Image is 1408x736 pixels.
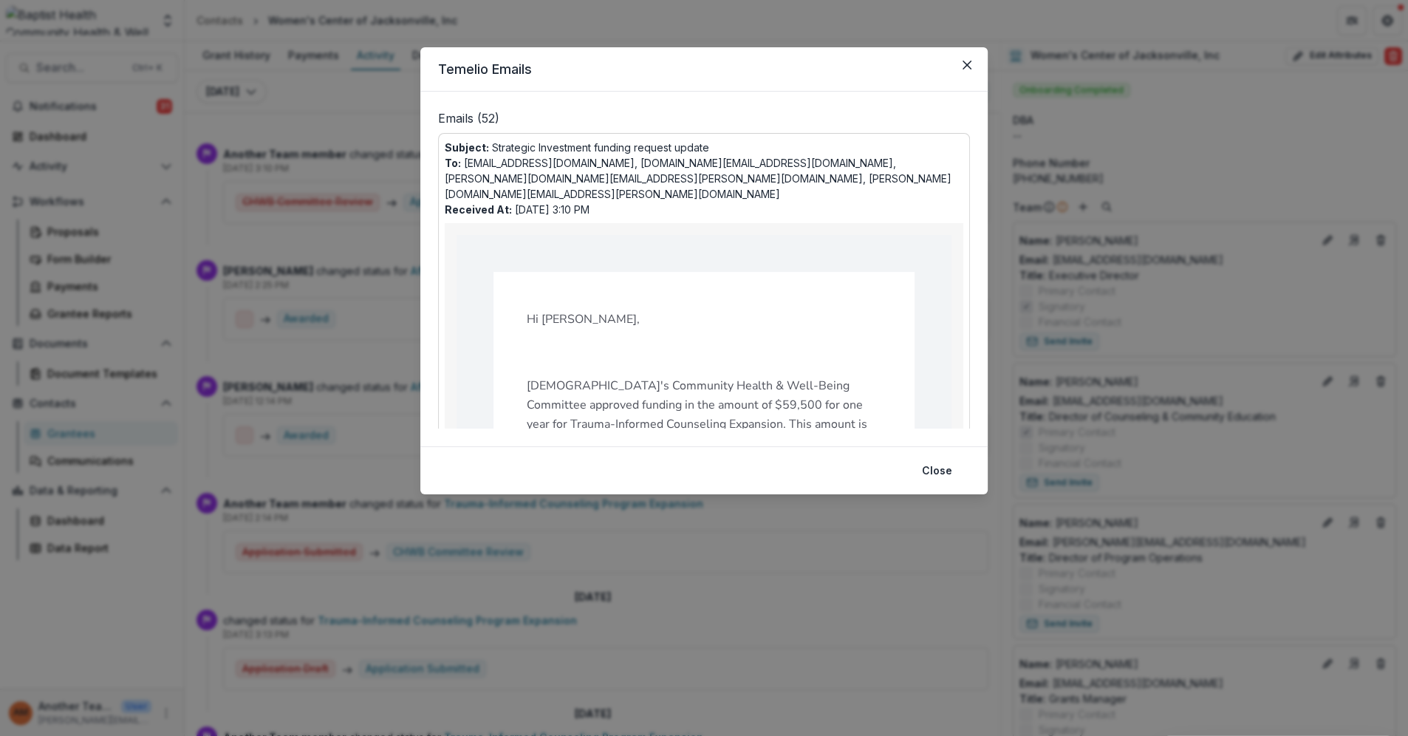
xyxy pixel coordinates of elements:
p: [DATE] 3:10 PM [445,202,589,217]
b: To: [445,157,461,169]
header: Temelio Emails [420,47,988,92]
p: Hi [PERSON_NAME], [527,310,881,329]
button: Close [955,53,979,77]
p: [DEMOGRAPHIC_DATA]'s Community Health & Well-Being Committee approved funding in the amount of $5... [527,376,881,549]
p: Emails ( 52 ) [438,109,970,133]
p: [EMAIL_ADDRESS][DOMAIN_NAME], [DOMAIN_NAME][EMAIL_ADDRESS][DOMAIN_NAME], [PERSON_NAME][DOMAIN_NAM... [445,155,963,202]
p: Strategic Investment funding request update [445,140,709,155]
button: Close [913,459,961,483]
b: Received At: [445,203,512,216]
b: Subject: [445,141,489,154]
